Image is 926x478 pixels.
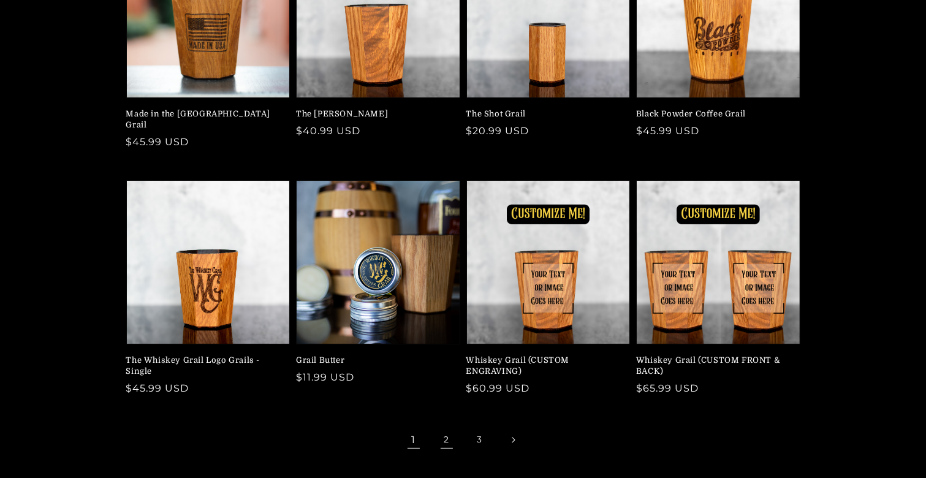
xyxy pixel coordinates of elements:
[499,427,526,453] a: Next page
[466,108,623,120] a: The Shot Grail
[636,355,793,377] a: Whiskey Grail (CUSTOM FRONT & BACK)
[433,427,460,453] a: Page 2
[400,427,427,453] span: Page 1
[466,427,493,453] a: Page 3
[296,355,453,366] a: Grail Butter
[126,427,800,453] nav: Pagination
[296,108,453,120] a: The [PERSON_NAME]
[466,355,623,377] a: Whiskey Grail (CUSTOM ENGRAVING)
[126,355,283,377] a: The Whiskey Grail Logo Grails - Single
[126,108,283,131] a: Made in the [GEOGRAPHIC_DATA] Grail
[636,108,793,120] a: Black Powder Coffee Grail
